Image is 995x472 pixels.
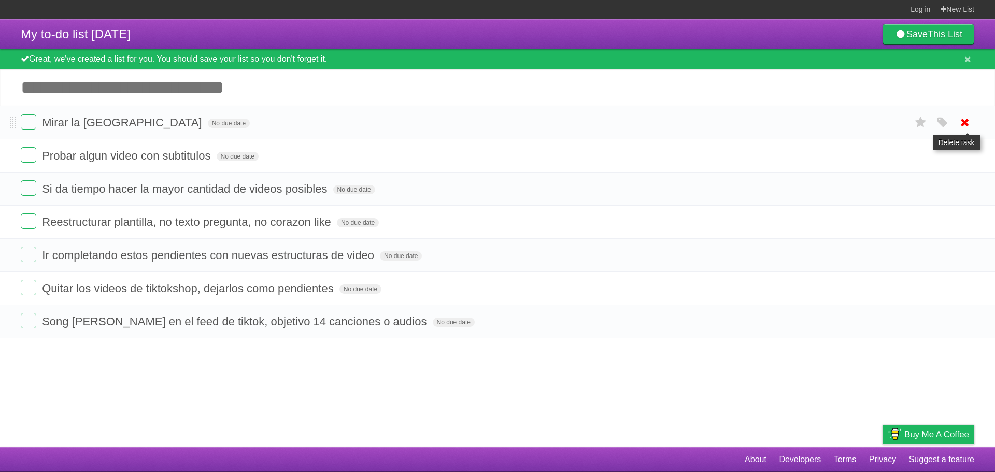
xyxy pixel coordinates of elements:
span: Reestructurar plantilla, no texto pregunta, no corazon like [42,216,334,228]
span: No due date [217,152,259,161]
span: No due date [337,218,379,227]
span: Probar algun video con subtitulos [42,149,213,162]
a: Buy me a coffee [883,425,974,444]
a: Privacy [869,450,896,469]
label: Star task [911,114,931,131]
label: Done [21,180,36,196]
span: No due date [380,251,422,261]
img: Buy me a coffee [888,425,902,443]
span: No due date [333,185,375,194]
a: About [745,450,766,469]
label: Done [21,313,36,328]
span: My to-do list [DATE] [21,27,131,41]
a: Developers [779,450,821,469]
span: No due date [339,284,381,294]
span: No due date [433,318,475,327]
label: Done [21,280,36,295]
span: Quitar los videos de tiktokshop, dejarlos como pendientes [42,282,336,295]
span: Song [PERSON_NAME] en el feed de tiktok, objetivo 14 canciones o audios [42,315,429,328]
label: Done [21,147,36,163]
span: Buy me a coffee [904,425,969,444]
label: Done [21,247,36,262]
span: Si da tiempo hacer la mayor cantidad de videos posibles [42,182,330,195]
a: Terms [834,450,857,469]
a: Suggest a feature [909,450,974,469]
span: Mirar la [GEOGRAPHIC_DATA] [42,116,204,129]
label: Done [21,213,36,229]
span: Ir completando estos pendientes con nuevas estructuras de video [42,249,377,262]
a: SaveThis List [883,24,974,45]
b: This List [928,29,962,39]
label: Done [21,114,36,130]
span: No due date [208,119,250,128]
